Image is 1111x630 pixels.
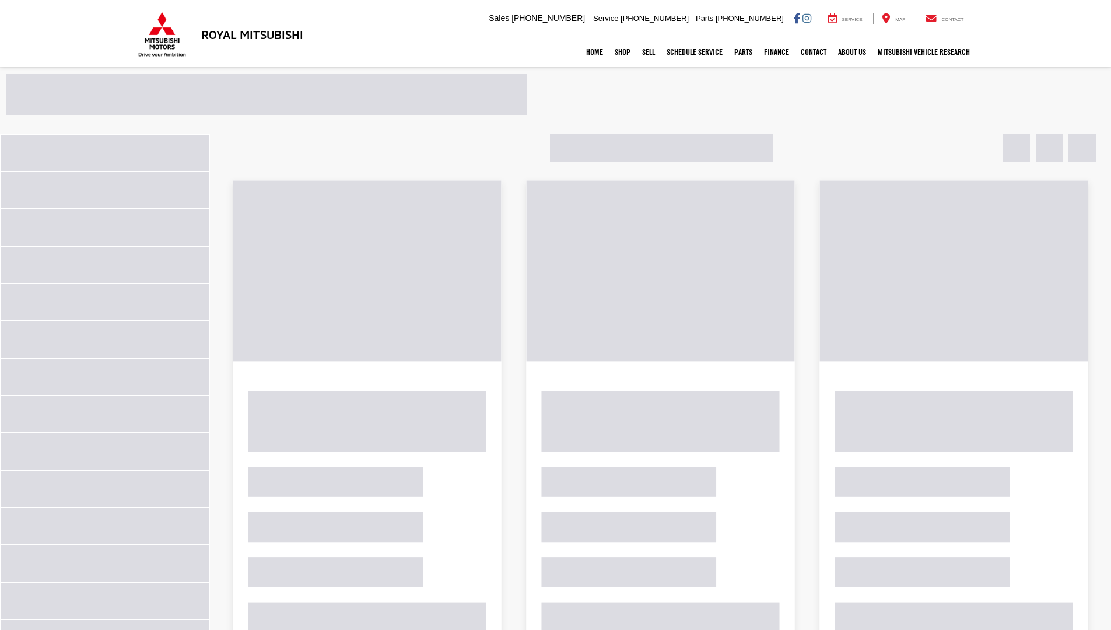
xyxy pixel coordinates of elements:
a: Shop [609,37,636,66]
a: Finance [758,37,795,66]
a: About Us [832,37,872,66]
h3: Royal Mitsubishi [201,28,303,41]
a: Sell [636,37,661,66]
img: Mitsubishi [136,12,188,57]
a: Contact [917,13,973,24]
span: [PHONE_NUMBER] [511,13,585,23]
span: Sales [489,13,509,23]
a: Map [873,13,914,24]
a: Contact [795,37,832,66]
a: Home [580,37,609,66]
span: Map [895,17,905,22]
span: Parts [696,14,713,23]
span: [PHONE_NUMBER] [716,14,784,23]
a: Facebook: Click to visit our Facebook page [794,13,800,23]
a: Service [819,13,871,24]
span: [PHONE_NUMBER] [621,14,689,23]
a: Instagram: Click to visit our Instagram page [802,13,811,23]
a: Schedule Service: Opens in a new tab [661,37,728,66]
span: Service [593,14,618,23]
span: Service [842,17,863,22]
a: Parts: Opens in a new tab [728,37,758,66]
a: Mitsubishi Vehicle Research [872,37,976,66]
span: Contact [941,17,963,22]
